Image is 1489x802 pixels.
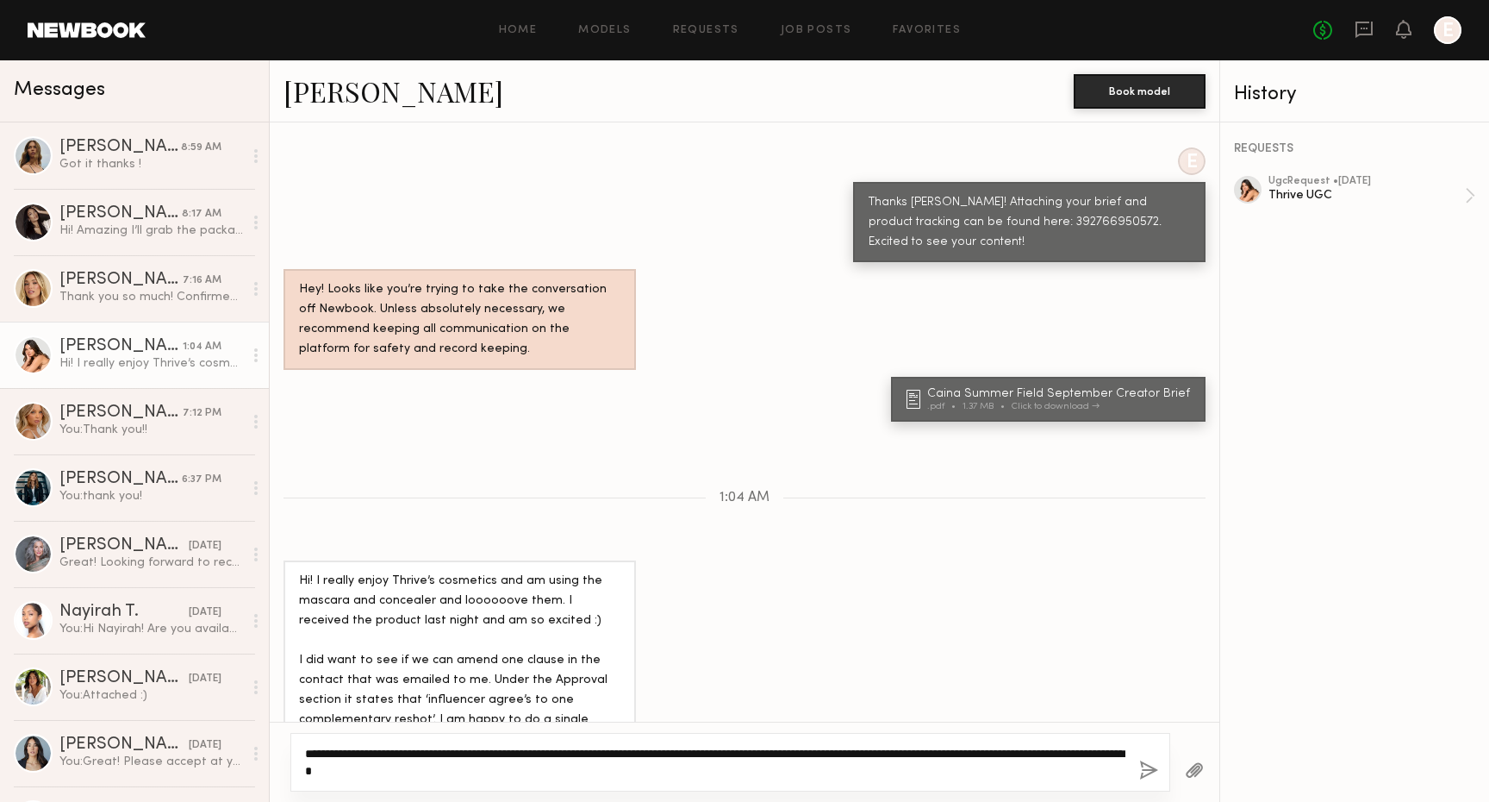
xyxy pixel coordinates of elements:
[906,388,1195,411] a: Caina Summer Field September Creator Brief.pdf1.37 MBClick to download
[59,156,243,172] div: Got it thanks !
[673,25,739,36] a: Requests
[189,605,221,621] div: [DATE]
[189,737,221,754] div: [DATE]
[59,754,243,770] div: You: Great! Please accept at your earliest convenience and we will send out your products this we...
[927,388,1195,400] div: Caina Summer Field September Creator Brief
[59,272,183,289] div: [PERSON_NAME]
[59,338,183,355] div: [PERSON_NAME]
[299,572,620,750] div: Hi! I really enjoy Thrive’s cosmetics and am using the mascara and concealer and loooooove them. ...
[578,25,631,36] a: Models
[1434,16,1461,44] a: E
[189,671,221,687] div: [DATE]
[183,273,221,289] div: 7:16 AM
[14,80,105,100] span: Messages
[59,736,189,754] div: [PERSON_NAME]
[59,471,182,488] div: [PERSON_NAME]
[299,280,620,360] div: Hey! Looks like you’re trying to take the conversation off Newbook. Unless absolutely necessary, ...
[1012,402,1100,411] div: Click to download
[59,355,243,372] div: Hi! I really enjoy Thrive’s cosmetics and am using the mascara and concealer and loooooove them. ...
[781,25,852,36] a: Job Posts
[59,139,181,156] div: [PERSON_NAME]
[499,25,538,36] a: Home
[720,491,769,505] span: 1:04 AM
[1268,176,1475,216] a: ugcRequest •[DATE]Thrive UGC
[1268,187,1465,204] div: Thrive UGC
[59,604,189,621] div: Nayirah T.
[59,488,243,504] div: You: thank you!
[59,289,243,305] div: Thank you so much! Confirmed and cannot wait to work with you!! :)
[182,206,221,222] div: 8:17 AM
[1268,176,1465,187] div: ugc Request • [DATE]
[59,537,189,555] div: [PERSON_NAME]
[59,555,243,571] div: Great! Looking forward to receiving them!
[182,472,221,488] div: 6:37 PM
[183,405,221,422] div: 7:12 PM
[963,402,1012,411] div: 1.37 MB
[183,339,221,355] div: 1:04 AM
[59,687,243,704] div: You: Attached :)
[59,621,243,637] div: You: Hi Nayirah! Are you available for some UGC content creation this month?
[59,670,189,687] div: [PERSON_NAME]
[59,404,183,422] div: [PERSON_NAME]
[1234,85,1475,104] div: History
[283,72,503,110] a: [PERSON_NAME]
[893,25,961,36] a: Favorites
[59,222,243,239] div: Hi! Amazing I’ll grab the package when I get in later [DATE]. Thanks for sending the brief over, ...
[59,205,182,222] div: [PERSON_NAME]
[869,193,1190,253] div: Thanks [PERSON_NAME]! Attaching your brief and product tracking can be found here: 392766950572. ...
[189,538,221,555] div: [DATE]
[1234,143,1475,155] div: REQUESTS
[1074,83,1206,97] a: Book model
[181,140,221,156] div: 8:59 AM
[59,422,243,438] div: You: Thank you!!
[927,402,963,411] div: .pdf
[1074,74,1206,109] button: Book model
